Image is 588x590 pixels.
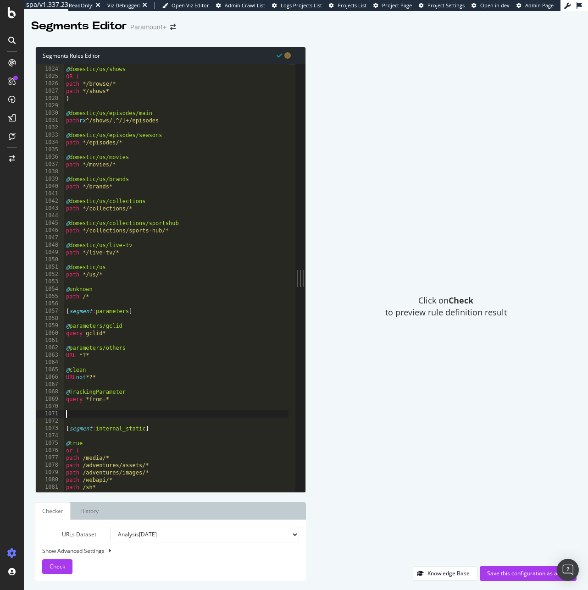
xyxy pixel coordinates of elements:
div: 1047 [36,234,64,242]
div: 1038 [36,168,64,176]
a: Admin Crawl List [216,2,265,9]
div: 1033 [36,132,64,139]
span: Admin Page [525,2,554,9]
span: Admin Crawl List [225,2,265,9]
div: 1027 [36,88,64,95]
a: Open Viz Editor [162,2,209,9]
div: 1082 [36,491,64,498]
div: 1053 [36,278,64,286]
div: 1081 [36,484,64,491]
div: 1036 [36,154,64,161]
div: Knowledge Base [427,569,470,577]
div: 1042 [36,198,64,205]
a: History [73,502,106,520]
div: 1035 [36,146,64,154]
div: Save this configuration as active [487,569,569,577]
div: 1030 [36,110,64,117]
div: 1072 [36,418,64,425]
div: 1057 [36,308,64,315]
span: Open Viz Editor [172,2,209,9]
div: 1052 [36,271,64,278]
div: 1031 [36,117,64,124]
div: 1078 [36,462,64,469]
span: You have unsaved modifications [284,51,291,60]
div: 1070 [36,403,64,410]
span: Open in dev [480,2,510,9]
div: Open Intercom Messenger [557,559,579,581]
div: 1062 [36,344,64,352]
div: 1058 [36,315,64,322]
div: 1069 [36,396,64,403]
div: 1046 [36,227,64,234]
div: 1064 [36,359,64,366]
button: Knowledge Base [413,566,477,581]
div: Segments Editor [31,18,127,34]
div: 1039 [36,176,64,183]
div: 1026 [36,80,64,88]
div: 1024 [36,66,64,73]
div: 1068 [36,388,64,396]
div: 1080 [36,476,64,484]
div: 1059 [36,322,64,330]
div: 1048 [36,242,64,249]
div: 1037 [36,161,64,168]
span: Project Page [382,2,412,9]
strong: Check [449,295,473,306]
div: arrow-right-arrow-left [170,24,176,30]
div: 1043 [36,205,64,212]
a: Open in dev [472,2,510,9]
label: URLs Dataset [35,527,103,542]
div: 1056 [36,300,64,308]
div: 1029 [36,102,64,110]
div: 1054 [36,286,64,293]
div: 1067 [36,381,64,388]
div: 1051 [36,264,64,271]
div: 1079 [36,469,64,476]
div: 1061 [36,337,64,344]
button: Save this configuration as active [480,566,577,581]
div: 1074 [36,432,64,440]
div: 1076 [36,447,64,454]
span: Project Settings [427,2,465,9]
div: 1044 [36,212,64,220]
div: 1050 [36,256,64,264]
div: 1060 [36,330,64,337]
div: 1055 [36,293,64,300]
div: 1032 [36,124,64,132]
div: Viz Debugger: [107,2,140,9]
div: 1049 [36,249,64,256]
div: Paramount+ [130,22,166,32]
div: 1075 [36,440,64,447]
div: 1040 [36,183,64,190]
div: 1077 [36,454,64,462]
div: Segments Rules Editor [36,47,305,64]
a: Project Page [373,2,412,9]
div: 1063 [36,352,64,359]
a: Admin Page [516,2,554,9]
span: Projects List [338,2,366,9]
div: Show Advanced Settings [35,547,292,555]
a: Logs Projects List [272,2,322,9]
a: Projects List [329,2,366,9]
div: 1045 [36,220,64,227]
div: 1071 [36,410,64,418]
div: 1041 [36,190,64,198]
a: Project Settings [419,2,465,9]
div: 1034 [36,139,64,146]
a: Checker [35,502,71,520]
a: Knowledge Base [413,569,477,577]
div: 1073 [36,425,64,432]
span: Syntax is valid [277,51,282,60]
span: Logs Projects List [281,2,322,9]
div: 1065 [36,366,64,374]
span: Check [50,562,65,570]
div: 1025 [36,73,64,80]
span: Click on to preview rule definition result [385,295,507,318]
div: 1028 [36,95,64,102]
button: Check [42,559,72,574]
div: ReadOnly: [69,2,94,9]
div: 1066 [36,374,64,381]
